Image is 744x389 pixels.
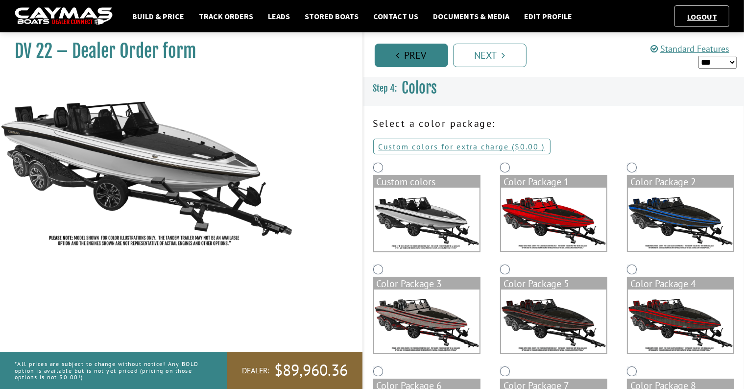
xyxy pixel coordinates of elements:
[227,352,362,389] a: Dealer:$89,960.36
[15,7,113,25] img: caymas-dealer-connect-2ed40d3bc7270c1d8d7ffb4b79bf05adc795679939227970def78ec6f6c03838.gif
[682,12,722,22] a: Logout
[453,44,527,67] a: Next
[519,10,577,23] a: Edit Profile
[374,188,480,251] img: DV22-Base-Layer.png
[373,116,735,131] p: Select a color package:
[650,43,729,54] a: Standard Features
[127,10,189,23] a: Build & Price
[300,10,363,23] a: Stored Boats
[628,176,733,188] div: Color Package 2
[374,176,480,188] div: Custom colors
[628,278,733,290] div: Color Package 4
[515,142,539,151] span: $0.00
[194,10,258,23] a: Track Orders
[368,10,423,23] a: Contact Us
[375,44,448,67] a: Prev
[628,290,733,353] img: color_package_366.png
[501,188,606,251] img: color_package_362.png
[15,40,338,62] h1: DV 22 – Dealer Order form
[274,360,348,381] span: $89,960.36
[428,10,514,23] a: Documents & Media
[628,188,733,251] img: color_package_363.png
[242,365,269,376] span: Dealer:
[373,139,551,154] a: Custom colors for extra charge ($0.00 )
[501,290,606,353] img: color_package_365.png
[15,356,205,385] p: *All prices are subject to change without notice! Any BOLD option is available but is not yet pri...
[374,278,480,290] div: Color Package 3
[374,290,480,353] img: color_package_364.png
[263,10,295,23] a: Leads
[501,278,606,290] div: Color Package 5
[501,176,606,188] div: Color Package 1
